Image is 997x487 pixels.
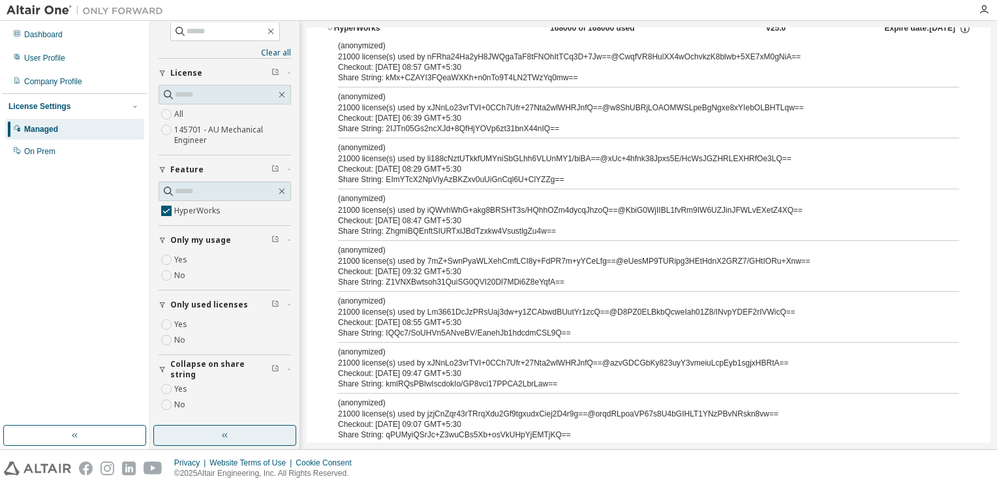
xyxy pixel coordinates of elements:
img: youtube.svg [144,462,162,475]
p: © 2025 Altair Engineering, Inc. All Rights Reserved. [174,468,360,479]
span: Only my usage [170,235,231,245]
div: Privacy [174,458,209,468]
button: Only used licenses [159,291,291,319]
label: No [174,268,188,283]
button: Feature [159,155,291,184]
div: Share String: ZhgmiBQEnftSIURTxiJBdTzxkw4VsustlgZu4w== [338,226,928,236]
img: linkedin.svg [122,462,136,475]
label: Yes [174,381,190,397]
div: Checkout: [DATE] 08:29 GMT+5:30 [338,164,928,174]
span: Clear filter [271,165,279,175]
label: Yes [174,252,190,268]
div: Managed [24,124,58,134]
p: (anonymized) [338,398,928,409]
p: (anonymized) [338,347,928,358]
div: Share String: IQQc7/SoUHVn5ANveBV/EanehJb1hdcdmCSL9Q== [338,328,928,338]
div: Checkout: [DATE] 08:55 GMT+5:30 [338,317,928,328]
label: All [174,106,186,122]
label: 145701 - AU Mechanical Engineer [174,122,291,148]
label: No [174,332,188,348]
label: HyperWorks [174,203,223,219]
p: (anonymized) [338,296,928,307]
button: Only my usage [159,226,291,255]
div: Cookie Consent [296,458,359,468]
label: Yes [174,317,190,332]
div: Share String: 2IJTn05Gs2ncXJd+8QfHjYOVp6zt31bnX44nIQ== [338,123,928,134]
span: Feature [170,165,204,175]
div: On Prem [24,146,55,157]
p: (anonymized) [338,40,928,52]
label: No [174,397,188,413]
img: Altair One [7,4,170,17]
img: instagram.svg [100,462,114,475]
span: License [170,68,202,78]
p: (anonymized) [338,91,928,102]
span: Clear filter [271,235,279,245]
div: Checkout: [DATE] 09:32 GMT+5:30 [338,266,928,277]
div: Checkout: [DATE] 09:47 GMT+5:30 [338,368,928,379]
img: facebook.svg [79,462,93,475]
span: Clear filter [271,300,279,310]
div: Expire date: [DATE] [885,23,971,35]
div: 21000 license(s) used by xJNnLo23vrTVI+0CCh7Ufr+27Nta2wlWHRJnfQ==@azvGDCGbKy823uyY3vmeiuLcpEyb1sg... [338,347,928,368]
span: Collapse on share string [170,359,271,380]
div: User Profile [24,53,65,63]
p: (anonymized) [338,142,928,153]
div: Checkout: [DATE] 06:39 GMT+5:30 [338,113,928,123]
p: (anonymized) [338,245,928,256]
button: License [159,59,291,87]
div: 168000 of 168000 used [550,23,667,35]
div: Company Profile [24,76,82,87]
p: (anonymized) [338,193,928,204]
div: Share String: EImYTcX2NpVlyAzBKZxv0uUiGnCql6U+ClYZZg== [338,174,928,185]
div: Share String: Z1VNXBwtsoh31QuiSG0QVI20Dl7MDi6Z8eYqfA== [338,277,928,287]
div: Share String: kmlRQsPBlwIscdokIo/GP8vci17PPCA2LbrLaw== [338,379,928,389]
div: Share String: kMx+CZAYI3FQeaWXKh+n0nTo9T4LN2TWzYq0mw== [338,72,928,83]
div: 21000 license(s) used by li188cNztUTkkfUMYniSbGLhh6VLUnMY1/biBA==@xUc+4hfnk38Jpxs5E/HcWsJGZHRLEXH... [338,142,928,164]
div: 21000 license(s) used by xJNnLo23vrTVI+0CCh7Ufr+27Nta2wlWHRJnfQ==@w8ShUBRjLOAOMWSLpeBgNgxe8xYIebO... [338,91,928,113]
div: Share String: qPUMyiQSrJc+Z3wuCBs5Xb+osVkUHpYjEMTjKQ== [338,430,928,440]
div: 21000 license(s) used by Lm3661DcJzPRsUaj3dw+y1ZCAbwdBUutYr1zcQ==@D8PZ0ELBkbQcweIah01Z8/INvpYDEF2... [338,296,928,317]
div: Checkout: [DATE] 09:07 GMT+5:30 [338,419,928,430]
span: Clear filter [271,364,279,375]
div: 21000 license(s) used by 7mZ+SwnPyaWLXehCmfLCI8y+FdPR7m+yYCeLfg==@eUesMP9TURipg3HEtHdnX2GRZ7/GHtI... [338,245,928,266]
div: Checkout: [DATE] 08:47 GMT+5:30 [338,215,928,226]
div: License Settings [8,101,70,112]
div: HyperWorks [334,23,452,35]
div: v25.0 [766,23,786,35]
div: Dashboard [24,29,63,40]
span: Only used licenses [170,300,248,310]
span: Clear filter [271,68,279,78]
div: 21000 license(s) used by iQWvhWhG+akg8BRSHT3s/HQhhOZm4dycqJhzoQ==@KbiG0WjIIBL1fvRm9IW6UZJinJFWLvE... [338,193,928,215]
button: HyperWorks168000 of 168000 usedv25.0Expire date:[DATE] [326,14,971,43]
div: 21000 license(s) used by nFRha24Ha2yH8JWQgaTaF8tFNOhItTCq3D+7Jw==@CwqfVR8HulXX4wOchvkzK8blwb+5XE7... [338,40,928,62]
div: Checkout: [DATE] 08:57 GMT+5:30 [338,62,928,72]
img: altair_logo.svg [4,462,71,475]
button: Collapse on share string [159,355,291,384]
div: 21000 license(s) used by jzjCnZqr43rTRrqXdu2Gf9tgxudxCiej2D4r9g==@orqdRLpoaVP67s8U4bGIHLT1YNzPBvN... [338,398,928,419]
div: Website Terms of Use [209,458,296,468]
a: Clear all [159,48,291,58]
